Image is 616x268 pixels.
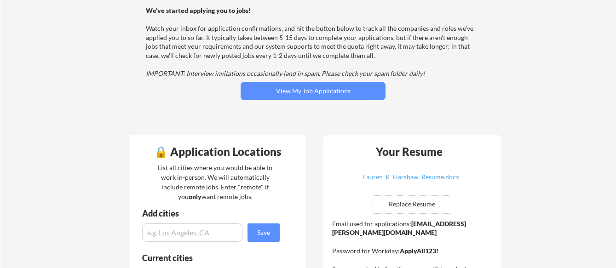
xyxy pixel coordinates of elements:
[146,6,478,78] div: Watch your inbox for application confirmations, and hit the button below to track all the compani...
[400,247,438,255] strong: ApplyAll123!
[142,209,282,217] div: Add cities
[142,254,270,262] div: Current cities
[146,6,251,14] strong: We've started applying you to jobs!
[356,174,466,188] a: Lauren_K_Harshaw_Resume.docx
[189,193,201,200] strong: only
[132,146,303,157] div: 🔒 Application Locations
[142,223,242,242] input: e.g. Los Angeles, CA
[363,146,455,157] div: Your Resume
[356,174,466,180] div: Lauren_K_Harshaw_Resume.docx
[332,220,466,237] strong: [EMAIL_ADDRESS][PERSON_NAME][DOMAIN_NAME]
[146,69,425,77] em: IMPORTANT: Interview invitations occasionally land in spam. Please check your spam folder daily!
[248,223,280,242] button: Save
[152,163,278,201] div: List all cities where you would be able to work in-person. We will automatically include remote j...
[241,82,386,100] button: View My Job Applications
